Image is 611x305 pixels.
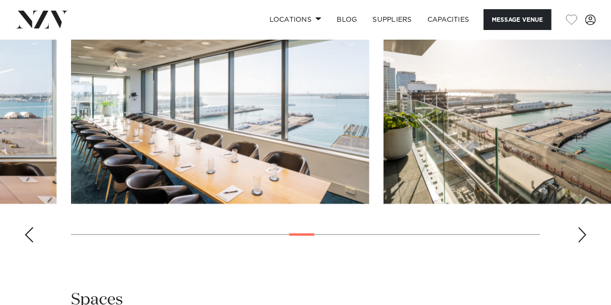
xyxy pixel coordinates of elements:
[261,9,329,30] a: Locations
[329,9,365,30] a: BLOG
[483,9,551,30] button: Message Venue
[365,9,419,30] a: SUPPLIERS
[15,11,68,28] img: nzv-logo.png
[420,9,477,30] a: Capacities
